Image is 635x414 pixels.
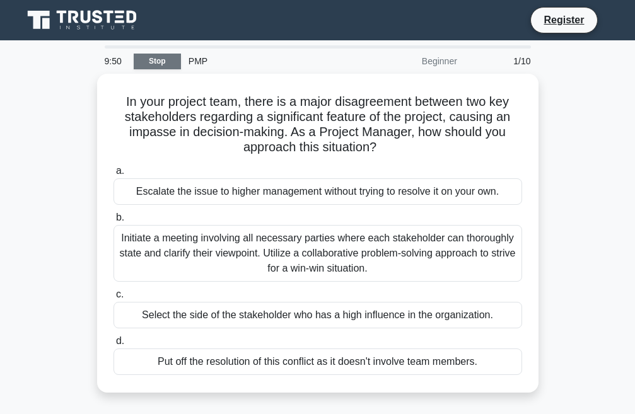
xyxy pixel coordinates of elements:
h5: In your project team, there is a major disagreement between two key stakeholders regarding a sign... [112,94,523,156]
a: Register [536,12,591,28]
span: a. [116,165,124,176]
div: PMP [181,49,354,74]
span: d. [116,335,124,346]
div: Select the side of the stakeholder who has a high influence in the organization. [114,302,522,328]
span: c. [116,289,124,299]
div: Initiate a meeting involving all necessary parties where each stakeholder can thoroughly state an... [114,225,522,282]
div: Escalate the issue to higher management without trying to resolve it on your own. [114,178,522,205]
span: b. [116,212,124,222]
div: 1/10 [465,49,539,74]
div: Beginner [354,49,465,74]
div: Put off the resolution of this conflict as it doesn't involve team members. [114,348,522,375]
div: 9:50 [97,49,134,74]
a: Stop [134,54,181,69]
